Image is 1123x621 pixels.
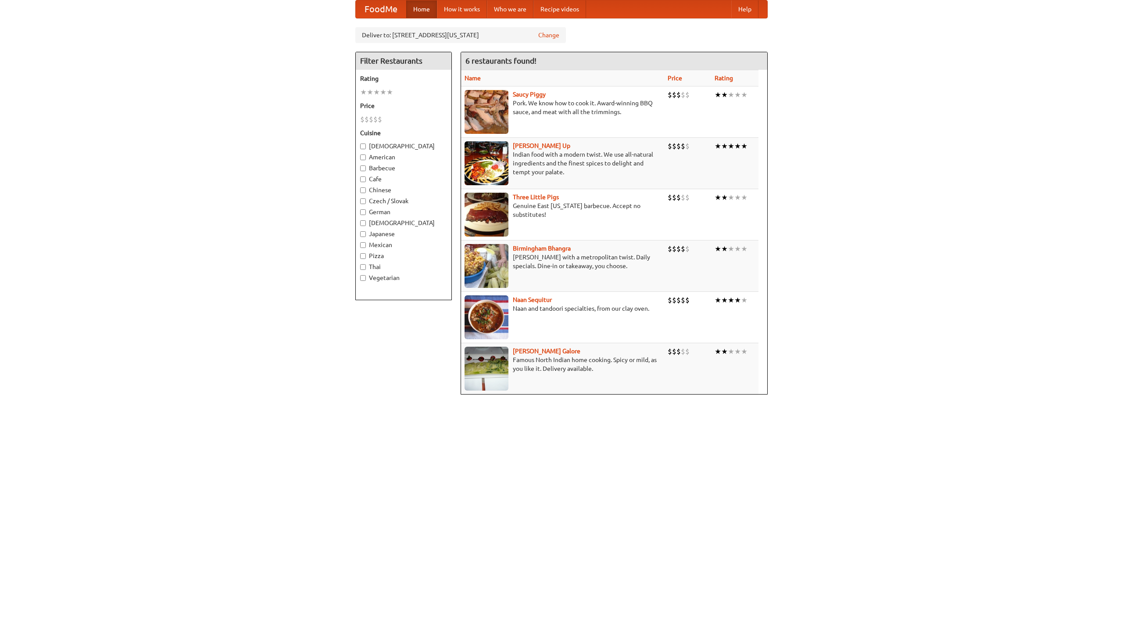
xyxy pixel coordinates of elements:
[721,193,728,202] li: ★
[360,142,447,151] label: [DEMOGRAPHIC_DATA]
[360,115,365,124] li: $
[406,0,437,18] a: Home
[685,193,690,202] li: $
[360,74,447,83] h5: Rating
[465,244,508,288] img: bhangra.jpg
[741,193,747,202] li: ★
[715,141,721,151] li: ★
[685,244,690,254] li: $
[533,0,586,18] a: Recipe videos
[715,295,721,305] li: ★
[715,75,733,82] a: Rating
[360,208,447,216] label: German
[465,57,536,65] ng-pluralize: 6 restaurants found!
[465,90,508,134] img: saucy.jpg
[360,242,366,248] input: Mexican
[676,244,681,254] li: $
[668,75,682,82] a: Price
[721,90,728,100] li: ★
[465,295,508,339] img: naansequitur.jpg
[465,355,661,373] p: Famous North Indian home cooking. Spicy or mild, as you like it. Delivery available.
[741,295,747,305] li: ★
[672,90,676,100] li: $
[360,187,366,193] input: Chinese
[360,273,447,282] label: Vegetarian
[360,241,447,249] label: Mexican
[513,348,580,355] a: [PERSON_NAME] Galore
[685,295,690,305] li: $
[373,115,378,124] li: $
[672,295,676,305] li: $
[360,165,366,171] input: Barbecue
[513,194,559,201] b: Three Little Pigs
[465,99,661,116] p: Pork. We know how to cook it. Award-winning BBQ sauce, and meat with all the trimmings.
[741,141,747,151] li: ★
[685,141,690,151] li: $
[373,87,380,97] li: ★
[672,193,676,202] li: $
[668,141,672,151] li: $
[681,347,685,356] li: $
[465,150,661,176] p: Indian food with a modern twist. We use all-natural ingredients and the finest spices to delight ...
[356,0,406,18] a: FoodMe
[715,90,721,100] li: ★
[360,144,366,149] input: [DEMOGRAPHIC_DATA]
[668,347,672,356] li: $
[360,164,447,172] label: Barbecue
[360,186,447,194] label: Chinese
[360,220,366,226] input: [DEMOGRAPHIC_DATA]
[380,87,386,97] li: ★
[356,52,451,70] h4: Filter Restaurants
[360,275,366,281] input: Vegetarian
[360,253,366,259] input: Pizza
[487,0,533,18] a: Who we are
[465,253,661,270] p: [PERSON_NAME] with a metropolitan twist. Daily specials. Dine-in or takeaway, you choose.
[681,90,685,100] li: $
[513,91,546,98] a: Saucy Piggy
[360,219,447,227] label: [DEMOGRAPHIC_DATA]
[685,347,690,356] li: $
[672,141,676,151] li: $
[734,244,741,254] li: ★
[360,129,447,137] h5: Cuisine
[721,141,728,151] li: ★
[728,90,734,100] li: ★
[676,141,681,151] li: $
[672,347,676,356] li: $
[513,142,570,149] a: [PERSON_NAME] Up
[360,197,447,205] label: Czech / Slovak
[465,75,481,82] a: Name
[538,31,559,39] a: Change
[734,347,741,356] li: ★
[681,295,685,305] li: $
[741,244,747,254] li: ★
[437,0,487,18] a: How it works
[360,264,366,270] input: Thai
[676,193,681,202] li: $
[734,193,741,202] li: ★
[668,90,672,100] li: $
[360,154,366,160] input: American
[721,295,728,305] li: ★
[465,201,661,219] p: Genuine East [US_STATE] barbecue. Accept no substitutes!
[360,101,447,110] h5: Price
[465,347,508,391] img: currygalore.jpg
[513,245,571,252] a: Birmingham Bhangra
[734,295,741,305] li: ★
[360,209,366,215] input: German
[360,153,447,162] label: American
[676,295,681,305] li: $
[360,175,447,183] label: Cafe
[715,193,721,202] li: ★
[681,244,685,254] li: $
[668,244,672,254] li: $
[721,347,728,356] li: ★
[741,347,747,356] li: ★
[728,295,734,305] li: ★
[681,193,685,202] li: $
[360,230,447,238] label: Japanese
[734,90,741,100] li: ★
[728,193,734,202] li: ★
